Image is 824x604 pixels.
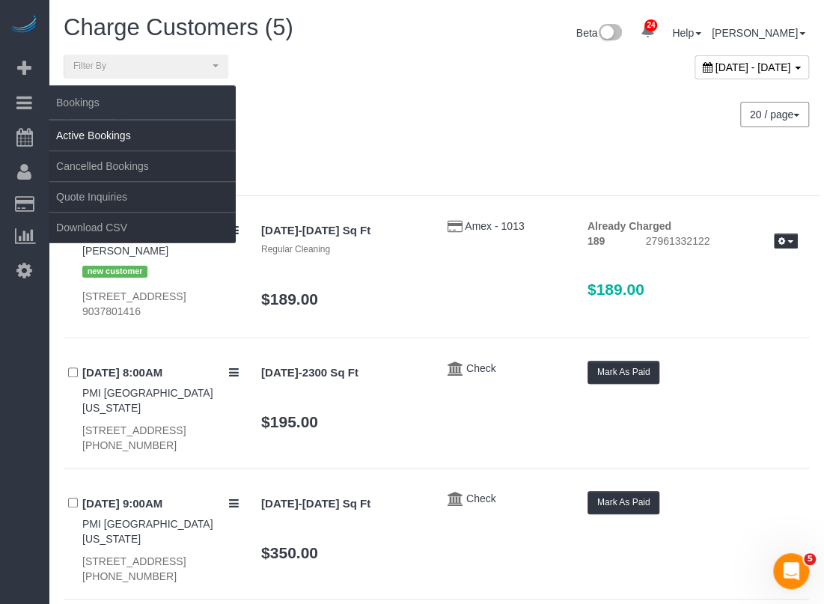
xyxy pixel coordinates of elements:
[73,60,209,73] span: Filter By
[588,281,644,298] span: $189.00
[672,27,701,39] a: Help
[804,553,816,565] span: 5
[82,289,239,319] div: [STREET_ADDRESS] 9037801416
[576,27,623,39] a: Beta
[261,225,425,237] h4: [DATE]-[DATE] Sq Ft
[82,266,147,278] span: new customer
[588,491,660,514] button: Mark As Paid
[64,14,293,40] span: Charge Customers (5)
[597,24,622,43] img: New interface
[261,243,425,256] div: Regular Cleaning
[466,362,496,374] a: Check
[588,235,605,247] strong: 189
[465,220,524,232] a: Amex - 1013
[49,120,236,243] ul: Bookings
[49,182,236,212] a: Quote Inquiries
[644,19,657,31] span: 24
[82,423,239,453] div: [STREET_ADDRESS] [PHONE_NUMBER]
[82,387,213,414] a: PMI [GEOGRAPHIC_DATA][US_STATE]
[82,498,239,510] h4: [DATE] 9:00AM
[82,367,239,379] h4: [DATE] 8:00AM
[261,413,318,430] a: $195.00
[49,213,236,242] a: Download CSV
[82,258,239,281] div: Tags
[49,85,236,120] span: Bookings
[740,102,809,127] button: 20 / page
[261,367,425,379] h4: [DATE]-2300 Sq Ft
[49,151,236,181] a: Cancelled Bookings
[9,15,39,36] img: Automaid Logo
[588,220,671,232] strong: Already Charged
[64,55,228,78] button: Filter By
[49,121,236,150] a: Active Bookings
[588,361,660,384] button: Mark As Paid
[261,290,318,308] a: $189.00
[715,61,791,73] span: [DATE] - [DATE]
[466,492,496,504] a: Check
[712,27,805,39] a: [PERSON_NAME]
[773,553,809,589] iframe: Intercom live chat
[635,234,809,251] div: 27961332122
[741,102,809,127] nav: Pagination navigation
[632,15,662,48] a: 24
[261,498,425,510] h4: [DATE]-[DATE] Sq Ft
[82,554,239,584] div: [STREET_ADDRESS] [PHONE_NUMBER]
[82,518,213,545] a: PMI [GEOGRAPHIC_DATA][US_STATE]
[261,544,318,561] a: $350.00
[82,245,168,257] a: [PERSON_NAME]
